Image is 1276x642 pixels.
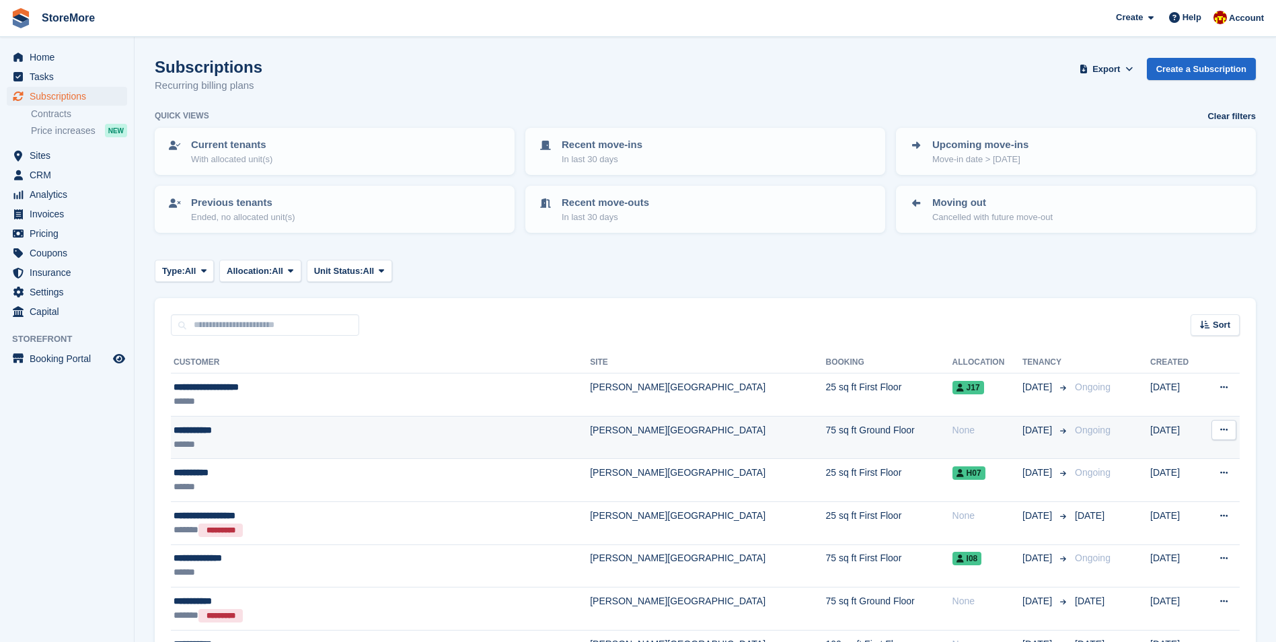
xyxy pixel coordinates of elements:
[825,459,952,502] td: 25 sq ft First Floor
[219,260,301,282] button: Allocation: All
[30,87,110,106] span: Subscriptions
[1150,373,1202,417] td: [DATE]
[156,129,513,174] a: Current tenants With allocated unit(s)
[1147,58,1256,80] a: Create a Subscription
[1213,318,1230,332] span: Sort
[1229,11,1264,25] span: Account
[1077,58,1136,80] button: Export
[7,224,127,243] a: menu
[952,352,1022,373] th: Allocation
[527,129,884,174] a: Recent move-ins In last 30 days
[155,110,209,122] h6: Quick views
[1022,352,1069,373] th: Tenancy
[897,129,1254,174] a: Upcoming move-ins Move-in date > [DATE]
[952,381,984,394] span: J17
[7,166,127,184] a: menu
[7,48,127,67] a: menu
[36,7,100,29] a: StoreMore
[307,260,392,282] button: Unit Status: All
[1075,467,1111,478] span: Ongoing
[105,124,127,137] div: NEW
[1150,352,1202,373] th: Created
[7,67,127,86] a: menu
[590,544,825,587] td: [PERSON_NAME][GEOGRAPHIC_DATA]
[1022,594,1055,608] span: [DATE]
[7,283,127,301] a: menu
[1075,510,1104,521] span: [DATE]
[7,302,127,321] a: menu
[952,509,1022,523] div: None
[825,587,952,631] td: 75 sq ft Ground Floor
[30,283,110,301] span: Settings
[932,211,1053,224] p: Cancelled with future move-out
[1207,110,1256,123] a: Clear filters
[156,187,513,231] a: Previous tenants Ended, no allocated unit(s)
[825,416,952,459] td: 75 sq ft Ground Floor
[30,48,110,67] span: Home
[1075,382,1111,392] span: Ongoing
[363,264,375,278] span: All
[932,195,1053,211] p: Moving out
[562,153,642,166] p: In last 30 days
[952,594,1022,608] div: None
[825,501,952,544] td: 25 sq ft First Floor
[527,187,884,231] a: Recent move-outs In last 30 days
[1022,466,1055,480] span: [DATE]
[7,205,127,223] a: menu
[825,373,952,417] td: 25 sq ft First Floor
[1022,423,1055,437] span: [DATE]
[590,373,825,417] td: [PERSON_NAME][GEOGRAPHIC_DATA]
[1022,551,1055,565] span: [DATE]
[1150,501,1202,544] td: [DATE]
[30,244,110,262] span: Coupons
[590,352,825,373] th: Site
[1022,380,1055,394] span: [DATE]
[7,244,127,262] a: menu
[162,264,185,278] span: Type:
[171,352,590,373] th: Customer
[12,332,134,346] span: Storefront
[30,146,110,165] span: Sites
[897,187,1254,231] a: Moving out Cancelled with future move-out
[31,108,127,120] a: Contracts
[952,423,1022,437] div: None
[952,466,985,480] span: H07
[155,58,262,76] h1: Subscriptions
[30,67,110,86] span: Tasks
[185,264,196,278] span: All
[1150,544,1202,587] td: [DATE]
[314,264,363,278] span: Unit Status:
[1092,63,1120,76] span: Export
[30,302,110,321] span: Capital
[30,185,110,204] span: Analytics
[1075,552,1111,563] span: Ongoing
[7,263,127,282] a: menu
[1075,425,1111,435] span: Ongoing
[932,153,1028,166] p: Move-in date > [DATE]
[1213,11,1227,24] img: Store More Team
[590,587,825,631] td: [PERSON_NAME][GEOGRAPHIC_DATA]
[227,264,272,278] span: Allocation:
[191,153,272,166] p: With allocated unit(s)
[7,146,127,165] a: menu
[1183,11,1201,24] span: Help
[7,349,127,368] a: menu
[825,352,952,373] th: Booking
[30,349,110,368] span: Booking Portal
[155,78,262,94] p: Recurring billing plans
[272,264,283,278] span: All
[1150,459,1202,502] td: [DATE]
[1116,11,1143,24] span: Create
[1022,509,1055,523] span: [DATE]
[31,123,127,138] a: Price increases NEW
[30,224,110,243] span: Pricing
[191,195,295,211] p: Previous tenants
[30,205,110,223] span: Invoices
[952,552,982,565] span: I08
[1150,587,1202,631] td: [DATE]
[562,137,642,153] p: Recent move-ins
[1150,416,1202,459] td: [DATE]
[30,263,110,282] span: Insurance
[111,351,127,367] a: Preview store
[191,137,272,153] p: Current tenants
